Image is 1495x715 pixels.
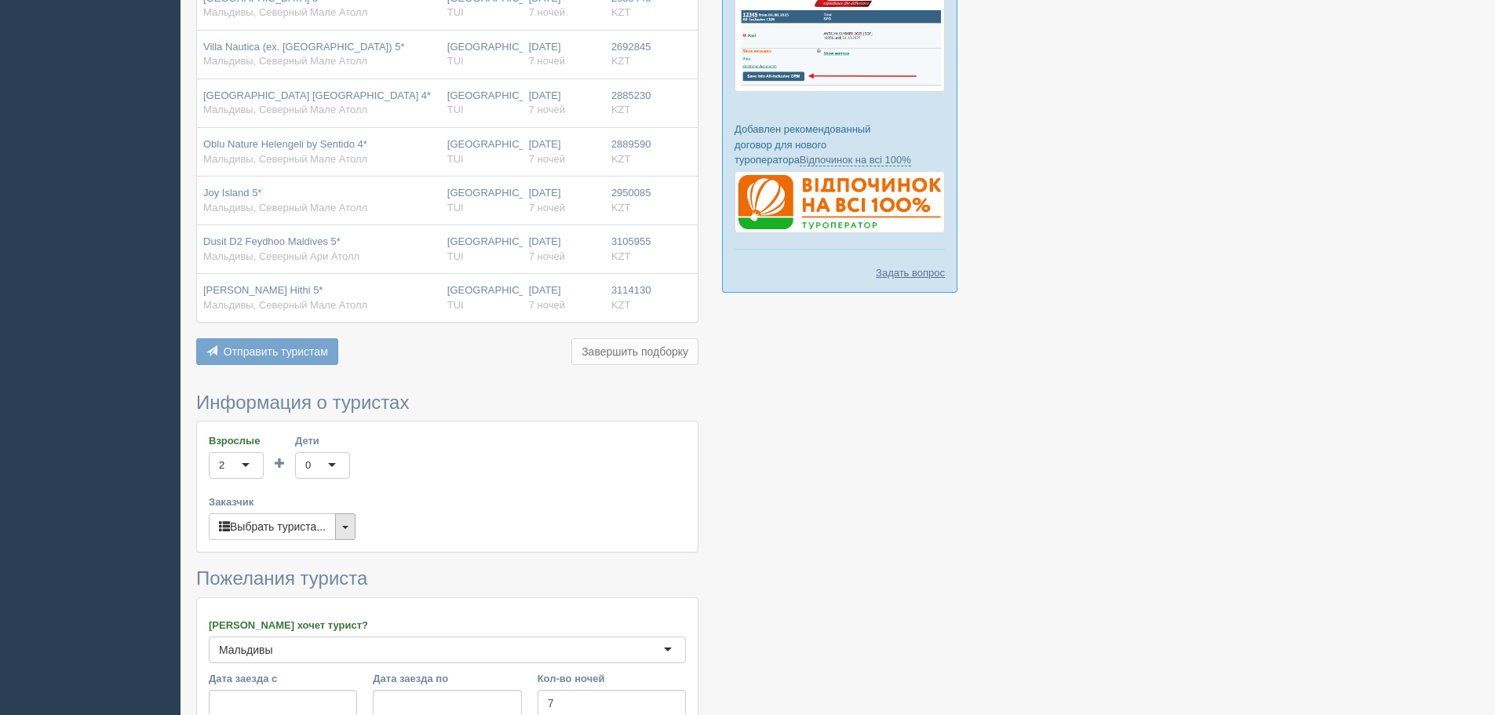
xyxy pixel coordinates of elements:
span: TUI [447,55,464,67]
div: [DATE] [529,89,599,118]
img: %D0%B4%D0%BE%D0%B3%D0%BE%D0%B2%D1%96%D1%80-%D0%B2%D1%96%D0%B4%D0%BF%D0%BE%D1%87%D0%B8%D0%BD%D0%BE... [735,171,945,234]
span: 3114130 [611,284,651,296]
div: [GEOGRAPHIC_DATA] [447,89,516,118]
button: Отправить туристам [196,338,338,365]
div: 2 [219,458,224,473]
div: [DATE] [529,283,599,312]
span: 7 ночей [529,250,565,262]
span: Мальдивы, Северный Мале Атолл [203,6,367,18]
div: [DATE] [529,40,599,69]
button: Завершить подборку [571,338,698,365]
span: Villa Nautica (ex. [GEOGRAPHIC_DATA]) 5* [203,41,404,53]
span: TUI [447,153,464,165]
div: [DATE] [529,137,599,166]
span: Пожелания туриста [196,567,367,589]
div: [GEOGRAPHIC_DATA] [447,40,516,69]
label: [PERSON_NAME] хочет турист? [209,618,686,633]
span: KZT [611,153,631,165]
label: Дети [295,433,350,448]
span: TUI [447,104,464,115]
span: 2889590 [611,138,651,150]
span: KZT [611,250,631,262]
h3: Информация о туристах [196,392,698,413]
div: 0 [305,458,311,473]
span: Отправить туристам [224,345,328,358]
div: [DATE] [529,235,599,264]
label: Дата заезда с [209,671,357,686]
span: Dusit D2 Feydhoo Maldives 5* [203,235,341,247]
span: Мальдивы, Северный Мале Атолл [203,55,367,67]
span: Joy Island 5* [203,187,261,199]
span: KZT [611,6,631,18]
span: 3105955 [611,235,651,247]
span: 7 ночей [529,299,565,311]
span: KZT [611,202,631,213]
span: Мальдивы, Северный Ари Атолл [203,250,359,262]
a: Задать вопрос [876,265,945,280]
div: [DATE] [529,186,599,215]
span: 7 ночей [529,6,565,18]
span: KZT [611,104,631,115]
span: KZT [611,55,631,67]
div: [GEOGRAPHIC_DATA] [447,235,516,264]
div: [GEOGRAPHIC_DATA] [447,137,516,166]
span: [PERSON_NAME] Hithi 5* [203,284,323,296]
label: Дата заезда по [373,671,521,686]
label: Взрослые [209,433,264,448]
label: Кол-во ночей [538,671,686,686]
label: Заказчик [209,494,686,509]
div: [GEOGRAPHIC_DATA] [447,283,516,312]
span: KZT [611,299,631,311]
span: TUI [447,250,464,262]
span: 7 ночей [529,55,565,67]
span: 2950085 [611,187,651,199]
span: 7 ночей [529,202,565,213]
span: Мальдивы, Северный Мале Атолл [203,104,367,115]
span: [GEOGRAPHIC_DATA] [GEOGRAPHIC_DATA] 4* [203,89,431,101]
span: Мальдивы, Северный Мале Атолл [203,202,367,213]
span: TUI [447,6,464,18]
button: Выбрать туриста... [209,513,336,540]
span: Мальдивы, Северный Мале Атолл [203,299,367,311]
span: 2692845 [611,41,651,53]
span: TUI [447,299,464,311]
span: Мальдивы, Северный Мале Атолл [203,153,367,165]
p: Добавлен рекомендованный договор для нового туроператора [735,122,945,166]
span: Oblu Nature Helengeli by Sentido 4* [203,138,367,150]
div: Мальдивы [219,642,273,658]
span: 7 ночей [529,153,565,165]
span: 7 ночей [529,104,565,115]
div: [GEOGRAPHIC_DATA] [447,186,516,215]
span: 2885230 [611,89,651,101]
span: TUI [447,202,464,213]
a: Відпочинок на всі 100% [800,154,911,166]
